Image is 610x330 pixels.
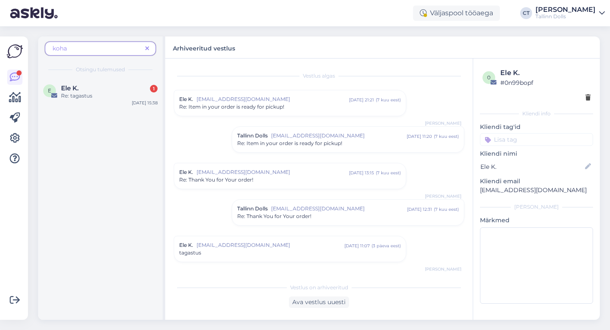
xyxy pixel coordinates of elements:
div: [DATE] 13:15 [349,170,374,176]
div: [DATE] 21:21 [349,97,374,103]
span: E [48,87,51,94]
div: [PERSON_NAME] [480,203,593,211]
span: Tallinn Dolls [237,205,268,213]
div: Vestlus algas [174,72,464,80]
div: Tallinn Dolls [535,13,596,20]
div: CT [520,7,532,19]
span: Ele K. [179,95,193,103]
div: 1 [150,85,158,92]
div: ( 7 kuu eest ) [434,206,459,213]
div: Ava vestlus uuesti [289,296,349,308]
div: Väljaspool tööaega [413,6,500,21]
div: ( 7 kuu eest ) [434,133,459,140]
span: koha [53,45,67,52]
label: Arhiveeritud vestlus [173,42,235,53]
span: Ele K. [179,168,193,176]
span: Tallinn Dolls [237,132,268,140]
div: [DATE] 15:38 [132,100,158,106]
div: [DATE] 11:07 [344,243,370,249]
p: Kliendi tag'id [480,123,593,131]
div: Re: tagastus [61,92,158,100]
span: [PERSON_NAME] [425,120,461,126]
p: [EMAIL_ADDRESS][DOMAIN_NAME] [480,186,593,195]
div: Kliendi info [480,110,593,117]
span: Otsingu tulemused [76,66,125,73]
span: [EMAIL_ADDRESS][DOMAIN_NAME] [197,95,349,103]
span: [PERSON_NAME] [425,266,461,272]
a: [PERSON_NAME]Tallinn Dolls [535,6,605,20]
span: Vestlus on arhiveeritud [290,284,348,291]
span: Re: Item in your order is ready for pickup! [237,140,342,147]
div: [DATE] 11:20 [407,133,432,140]
p: Kliendi nimi [480,149,593,158]
span: Ele K. [61,84,79,92]
div: ( 7 kuu eest ) [376,170,401,176]
span: Re: Thank You for Your order! [237,213,311,220]
input: Lisa tag [480,133,593,146]
span: [EMAIL_ADDRESS][DOMAIN_NAME] [197,241,344,249]
div: # 0n99bopf [500,78,591,87]
span: Ele K. [179,241,193,249]
p: Märkmed [480,216,593,225]
input: Lisa nimi [480,162,583,171]
span: 0 [487,74,491,81]
span: [EMAIL_ADDRESS][DOMAIN_NAME] [197,168,349,176]
div: [DATE] 12:31 [407,206,432,213]
div: Ele K. [500,68,591,78]
span: Re: Thank You for Your order! [179,176,253,184]
span: Re: Item in your order is ready for pickup! [179,103,284,111]
div: [PERSON_NAME] [535,6,596,13]
div: ( 3 päeva eest ) [372,243,401,249]
span: [EMAIL_ADDRESS][DOMAIN_NAME] [271,205,407,213]
div: ( 7 kuu eest ) [376,97,401,103]
img: Askly Logo [7,43,23,59]
p: Kliendi email [480,177,593,186]
span: [PERSON_NAME] [425,193,461,199]
span: [EMAIL_ADDRESS][DOMAIN_NAME] [271,132,407,140]
span: tagastus [179,249,201,257]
